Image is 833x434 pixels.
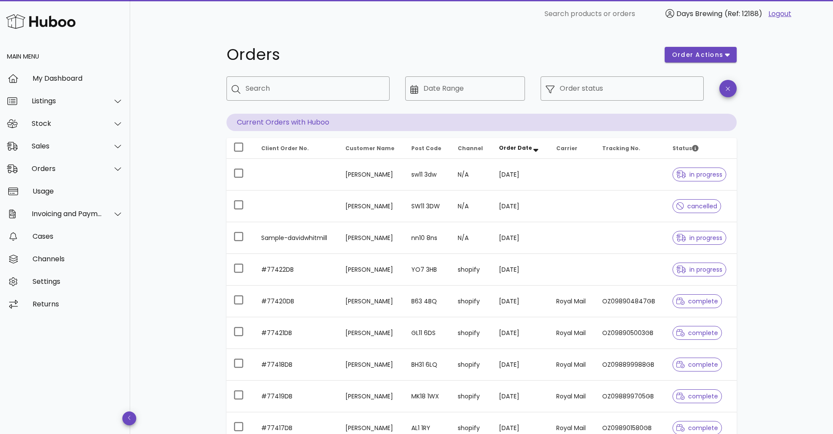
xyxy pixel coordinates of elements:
td: N/A [451,159,492,191]
div: Cases [33,232,123,240]
span: Channel [458,145,483,152]
td: [DATE] [492,222,550,254]
div: Channels [33,255,123,263]
td: #77418DB [254,349,338,381]
th: Channel [451,138,492,159]
td: shopify [451,254,492,286]
td: shopify [451,317,492,349]
th: Carrier [549,138,595,159]
td: Royal Mail [549,286,595,317]
td: N/A [451,191,492,222]
td: [DATE] [492,286,550,317]
td: shopify [451,381,492,412]
td: sw11 3dw [404,159,450,191]
td: shopify [451,349,492,381]
td: OZ098899988GB [595,349,666,381]
td: MK18 1WX [404,381,450,412]
td: B63 4BQ [404,286,450,317]
span: Status [672,145,699,152]
span: complete [676,362,718,368]
div: Returns [33,300,123,308]
td: YO7 3HB [404,254,450,286]
td: [DATE] [492,317,550,349]
div: Sales [32,142,102,150]
span: complete [676,298,718,304]
span: Days Brewing [676,9,722,19]
span: complete [676,330,718,336]
div: Settings [33,277,123,286]
td: Royal Mail [549,317,595,349]
td: [DATE] [492,381,550,412]
td: Royal Mail [549,381,595,412]
span: Order Date [499,144,532,151]
p: Current Orders with Huboo [226,114,737,131]
span: in progress [676,266,722,273]
th: Client Order No. [254,138,338,159]
span: Customer Name [345,145,394,152]
span: Post Code [411,145,441,152]
td: [DATE] [492,349,550,381]
td: SW11 3DW [404,191,450,222]
td: [DATE] [492,191,550,222]
td: [PERSON_NAME] [338,159,405,191]
span: order actions [672,50,724,59]
td: shopify [451,286,492,317]
td: GL11 6DS [404,317,450,349]
td: [PERSON_NAME] [338,222,405,254]
div: Orders [32,164,102,173]
span: Tracking No. [602,145,640,152]
img: Huboo Logo [6,12,75,31]
td: #77419DB [254,381,338,412]
td: Sample-davidwhitmill [254,222,338,254]
td: [PERSON_NAME] [338,286,405,317]
h1: Orders [226,47,654,62]
a: Logout [768,9,791,19]
td: [PERSON_NAME] [338,191,405,222]
span: in progress [676,171,722,178]
td: nn10 8ns [404,222,450,254]
div: Listings [32,97,102,105]
td: OZ098899705GB [595,381,666,412]
span: Carrier [556,145,577,152]
div: Stock [32,119,102,128]
span: complete [676,393,718,399]
span: cancelled [676,203,718,209]
div: Invoicing and Payments [32,210,102,218]
div: My Dashboard [33,74,123,82]
th: Post Code [404,138,450,159]
td: #77422DB [254,254,338,286]
span: (Ref: 12188) [725,9,762,19]
span: in progress [676,235,722,241]
td: N/A [451,222,492,254]
button: order actions [665,47,737,62]
span: complete [676,425,718,431]
td: #77420DB [254,286,338,317]
td: Royal Mail [549,349,595,381]
th: Tracking No. [595,138,666,159]
th: Order Date: Sorted descending. Activate to remove sorting. [492,138,550,159]
td: [PERSON_NAME] [338,317,405,349]
td: OZ098905003GB [595,317,666,349]
td: #77421DB [254,317,338,349]
div: Usage [33,187,123,195]
td: [DATE] [492,254,550,286]
td: [PERSON_NAME] [338,381,405,412]
th: Customer Name [338,138,405,159]
th: Status [666,138,737,159]
td: [PERSON_NAME] [338,349,405,381]
td: [PERSON_NAME] [338,254,405,286]
td: OZ098904847GB [595,286,666,317]
span: Client Order No. [261,145,309,152]
td: BH31 6LQ [404,349,450,381]
td: [DATE] [492,159,550,191]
